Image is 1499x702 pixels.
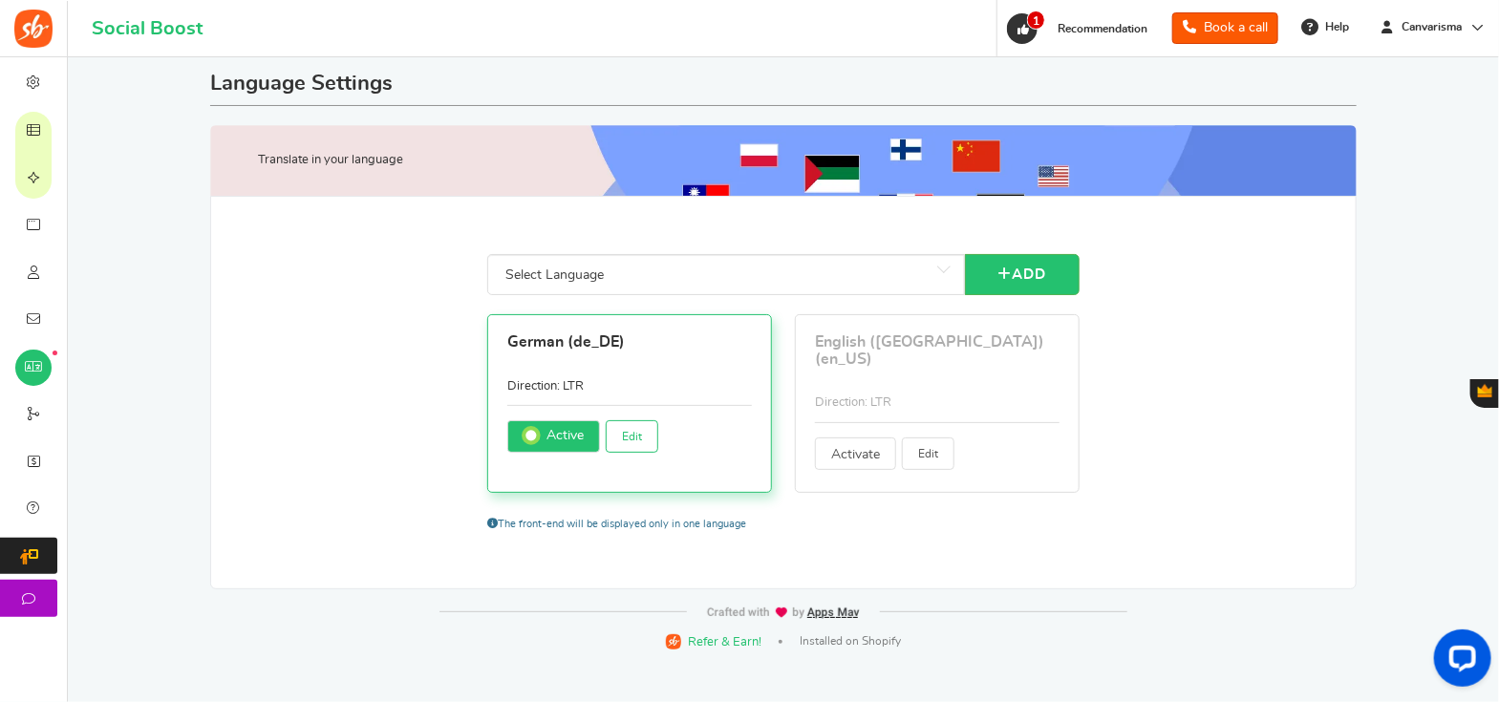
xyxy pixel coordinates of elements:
[606,420,658,453] a: Edit
[666,632,761,650] a: Refer & Earn!
[1470,379,1499,408] button: Gratisfaction
[1294,11,1359,42] a: Help
[965,254,1080,295] a: Add
[815,394,1060,412] p: Direction: LTR
[92,18,203,39] h1: Social Boost
[831,446,880,465] span: Activate
[1478,384,1492,397] span: Gratisfaction
[779,640,782,644] span: |
[1394,19,1469,35] span: Canvarisma
[53,351,57,355] em: New
[1419,622,1499,702] iframe: LiveChat chat widget
[487,517,1080,531] div: The front-end will be displayed only in one language
[487,254,965,295] span: Select Language
[1027,11,1045,30] span: 1
[1320,19,1349,35] span: Help
[507,378,752,395] p: Direction: LTR
[1058,23,1147,34] span: Recommendation
[815,325,1060,377] h3: English ([GEOGRAPHIC_DATA]) (en_US)
[1172,12,1278,44] a: Book a call
[498,258,954,292] span: Select Language
[800,633,901,649] span: Installed on Shopify
[507,325,752,361] h3: German (de_DE)
[14,10,53,48] img: Social Boost
[546,427,584,446] span: Active
[210,62,1357,106] h1: Language Settings
[706,606,861,619] img: img-footer.webp
[1005,13,1157,44] a: 1 Recommendation
[902,437,954,470] a: Edit
[258,154,403,167] h5: Translate in your language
